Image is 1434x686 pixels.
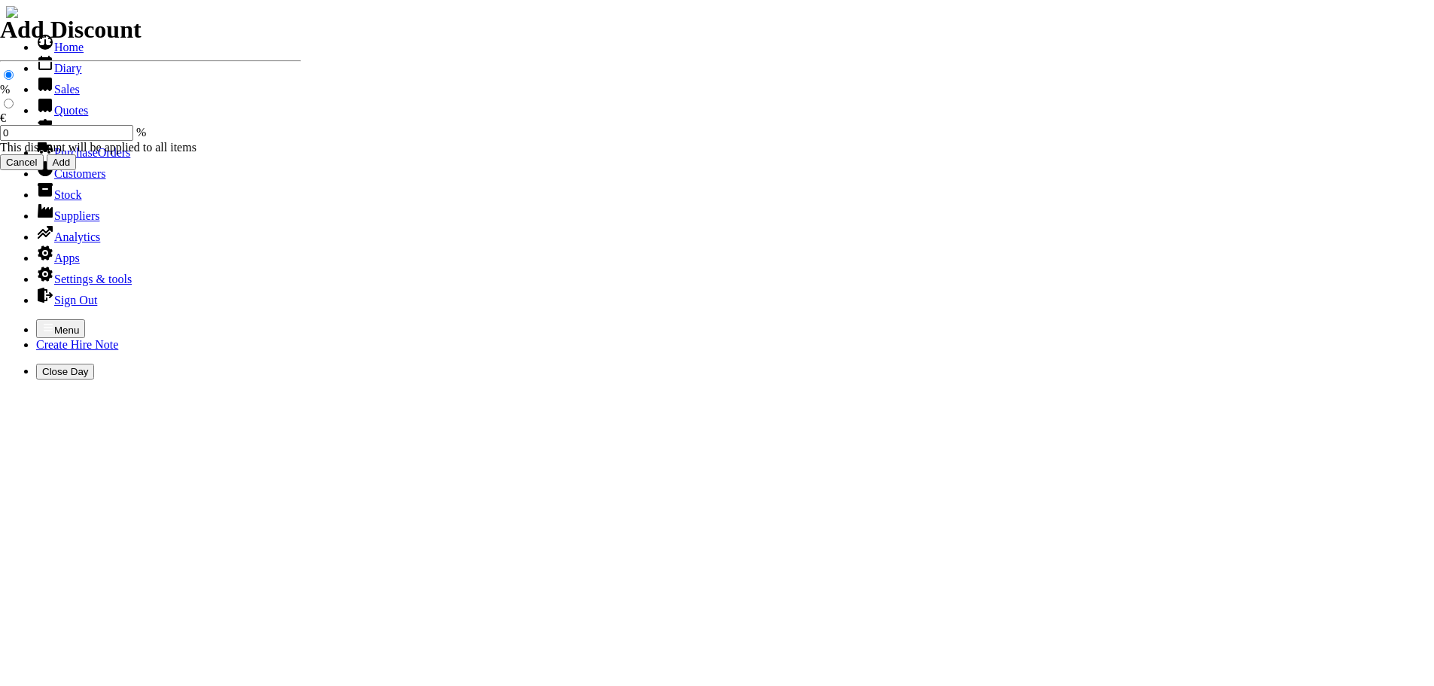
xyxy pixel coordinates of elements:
a: Sign Out [36,294,97,306]
a: Suppliers [36,209,99,222]
li: Sales [36,75,1428,96]
li: Stock [36,181,1428,202]
input: % [4,70,14,80]
li: Suppliers [36,202,1428,223]
a: Analytics [36,230,100,243]
li: Hire Notes [36,117,1428,139]
input: Add [47,154,77,170]
a: Apps [36,252,80,264]
a: Settings & tools [36,273,132,285]
button: Menu [36,319,85,338]
button: Close Day [36,364,94,380]
a: Stock [36,188,81,201]
a: Create Hire Note [36,338,118,351]
a: Customers [36,167,105,180]
span: % [136,126,146,139]
input: € [4,99,14,108]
